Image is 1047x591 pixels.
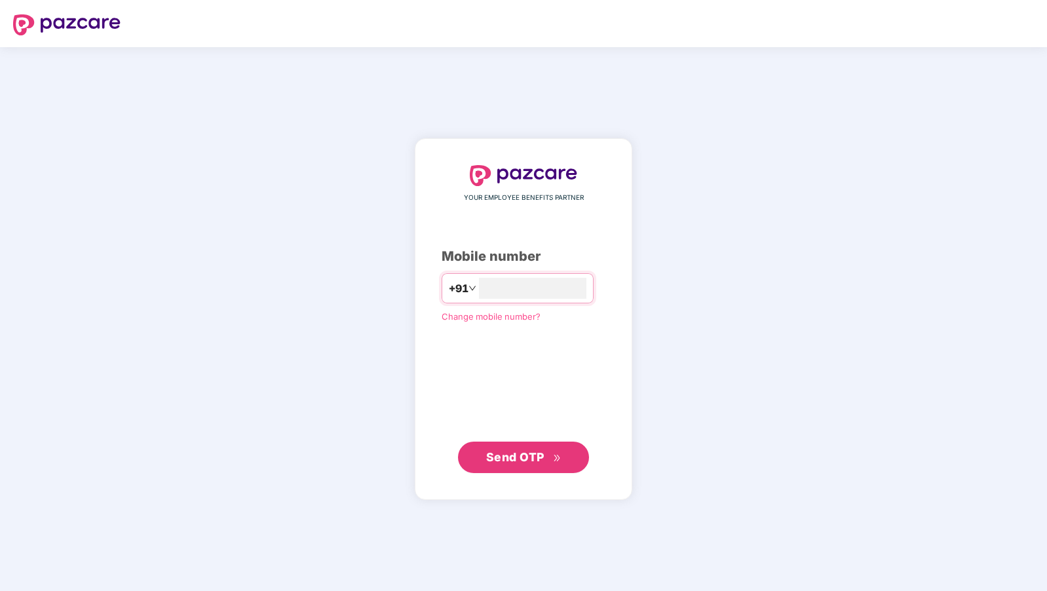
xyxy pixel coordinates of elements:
[486,450,544,464] span: Send OTP
[442,311,541,322] a: Change mobile number?
[464,193,584,203] span: YOUR EMPLOYEE BENEFITS PARTNER
[470,165,577,186] img: logo
[553,454,562,463] span: double-right
[458,442,589,473] button: Send OTPdouble-right
[449,280,468,297] span: +91
[442,246,605,267] div: Mobile number
[13,14,121,35] img: logo
[468,284,476,292] span: down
